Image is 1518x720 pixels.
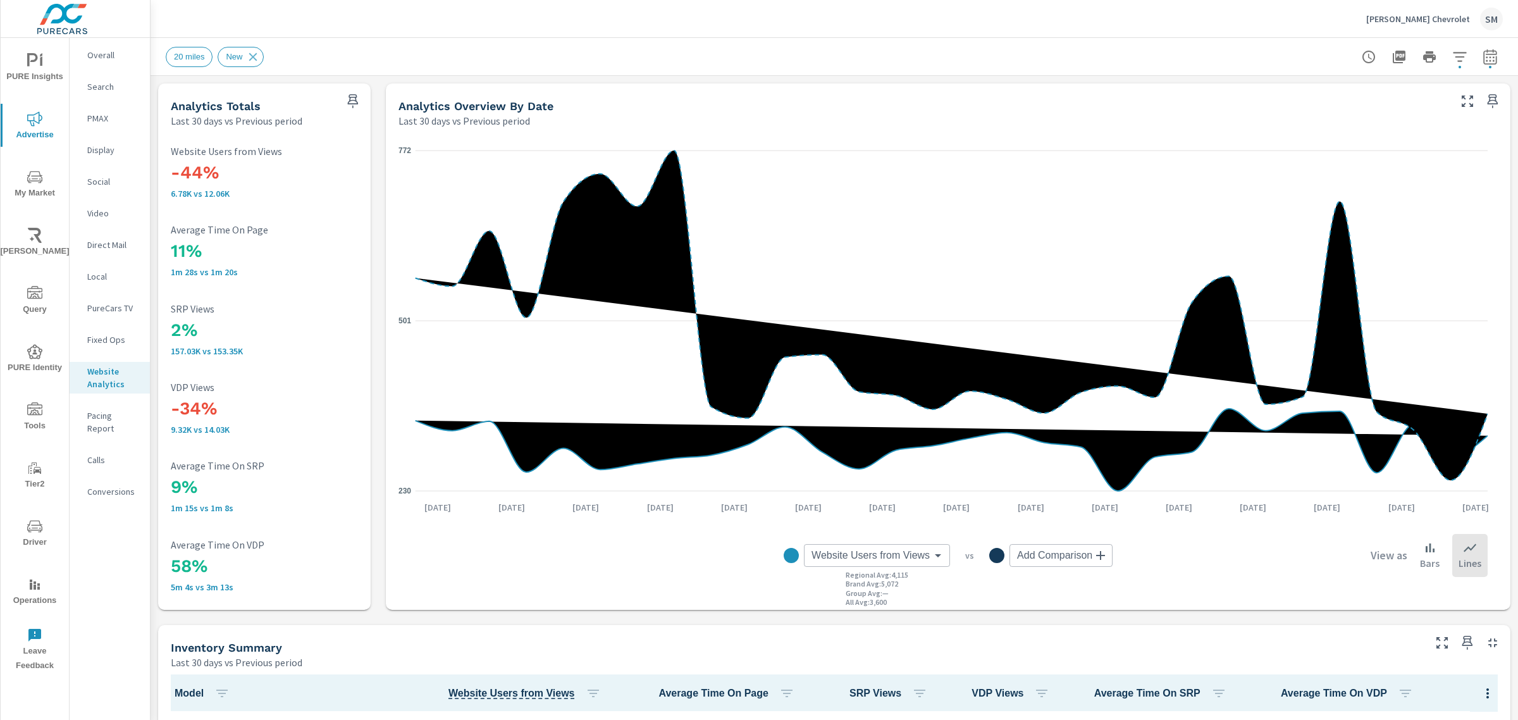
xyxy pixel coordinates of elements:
[1386,44,1412,70] button: "Export Report to PDF"
[171,303,358,314] p: SRP Views
[87,454,140,466] p: Calls
[70,482,150,501] div: Conversions
[1480,8,1503,30] div: SM
[1459,556,1481,571] p: Lines
[70,235,150,254] div: Direct Mail
[87,175,140,188] p: Social
[171,556,358,577] h3: 58%
[658,686,799,701] span: Average Time On Page
[70,299,150,318] div: PureCars TV
[171,162,358,183] h3: -44%
[1094,686,1231,701] span: Average Time On SRP
[4,461,65,492] span: Tier2
[1447,44,1472,70] button: Apply Filters
[398,487,411,495] text: 230
[87,365,140,390] p: Website Analytics
[4,228,65,259] span: [PERSON_NAME]
[564,501,608,514] p: [DATE]
[171,425,358,435] p: 9,315 vs 14,034
[1157,501,1201,514] p: [DATE]
[1478,44,1503,70] button: Select Date Range
[171,398,358,419] h3: -34%
[4,402,65,433] span: Tools
[934,501,978,514] p: [DATE]
[171,99,261,113] h5: Analytics Totals
[398,316,411,325] text: 501
[343,91,363,111] span: Save this to your personalized report
[811,549,930,562] span: Website Users from Views
[846,589,889,598] p: Group Avg : —
[70,406,150,438] div: Pacing Report
[1417,44,1442,70] button: Print Report
[70,140,150,159] div: Display
[70,204,150,223] div: Video
[171,641,282,654] h5: Inventory Summary
[70,450,150,469] div: Calls
[4,344,65,375] span: PURE Identity
[1379,501,1424,514] p: [DATE]
[1483,91,1503,111] span: Save this to your personalized report
[448,686,606,701] span: Website Users from Views
[87,485,140,498] p: Conversions
[70,330,150,349] div: Fixed Ops
[398,113,530,128] p: Last 30 days vs Previous period
[87,207,140,220] p: Video
[1420,556,1440,571] p: Bars
[171,240,358,262] h3: 11%
[1231,501,1275,514] p: [DATE]
[712,501,756,514] p: [DATE]
[416,501,460,514] p: [DATE]
[87,409,140,435] p: Pacing Report
[70,172,150,191] div: Social
[70,109,150,128] div: PMAX
[171,539,358,550] p: Average Time On VDP
[1009,501,1053,514] p: [DATE]
[70,267,150,286] div: Local
[70,77,150,96] div: Search
[171,476,358,498] h3: 9%
[846,571,908,580] p: Regional Avg : 4,115
[972,686,1054,701] span: VDP Views
[87,239,140,251] p: Direct Mail
[4,519,65,550] span: Driver
[171,655,302,670] p: Last 30 days vs Previous period
[70,362,150,394] div: Website Analytics
[849,686,932,701] span: SRP Views
[448,686,575,701] span: Website User is counting unique users per vehicle. A user may view multiple vehicles in one sessi...
[398,146,411,155] text: 772
[1366,13,1470,25] p: [PERSON_NAME] Chevrolet
[1,38,69,678] div: nav menu
[87,302,140,314] p: PureCars TV
[1281,686,1459,701] span: Average Time On VDP
[171,382,358,393] p: VDP Views
[218,52,250,61] span: New
[846,580,898,588] p: Brand Avg : 5,072
[1453,501,1498,514] p: [DATE]
[4,170,65,201] span: My Market
[175,686,235,701] span: Model
[1017,549,1092,562] span: Add Comparison
[4,53,65,84] span: PURE Insights
[950,550,989,561] p: vs
[171,224,358,235] p: Average Time On Page
[87,80,140,93] p: Search
[171,582,358,592] p: 5m 4s vs 3m 13s
[804,544,950,567] div: Website Users from Views
[171,346,358,356] p: 157,029 vs 153,346
[171,146,358,157] p: Website Users from Views
[398,99,553,113] h5: Analytics Overview By Date
[171,267,358,277] p: 1m 28s vs 1m 20s
[4,286,65,317] span: Query
[87,270,140,283] p: Local
[1457,633,1478,653] span: Save this to your personalized report
[87,144,140,156] p: Display
[1432,633,1452,653] button: Make Fullscreen
[87,333,140,346] p: Fixed Ops
[218,47,264,67] div: New
[1371,549,1407,562] h6: View as
[166,52,212,61] span: 20 miles
[1009,544,1113,567] div: Add Comparison
[70,46,150,65] div: Overall
[860,501,904,514] p: [DATE]
[1483,633,1503,653] button: Minimize Widget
